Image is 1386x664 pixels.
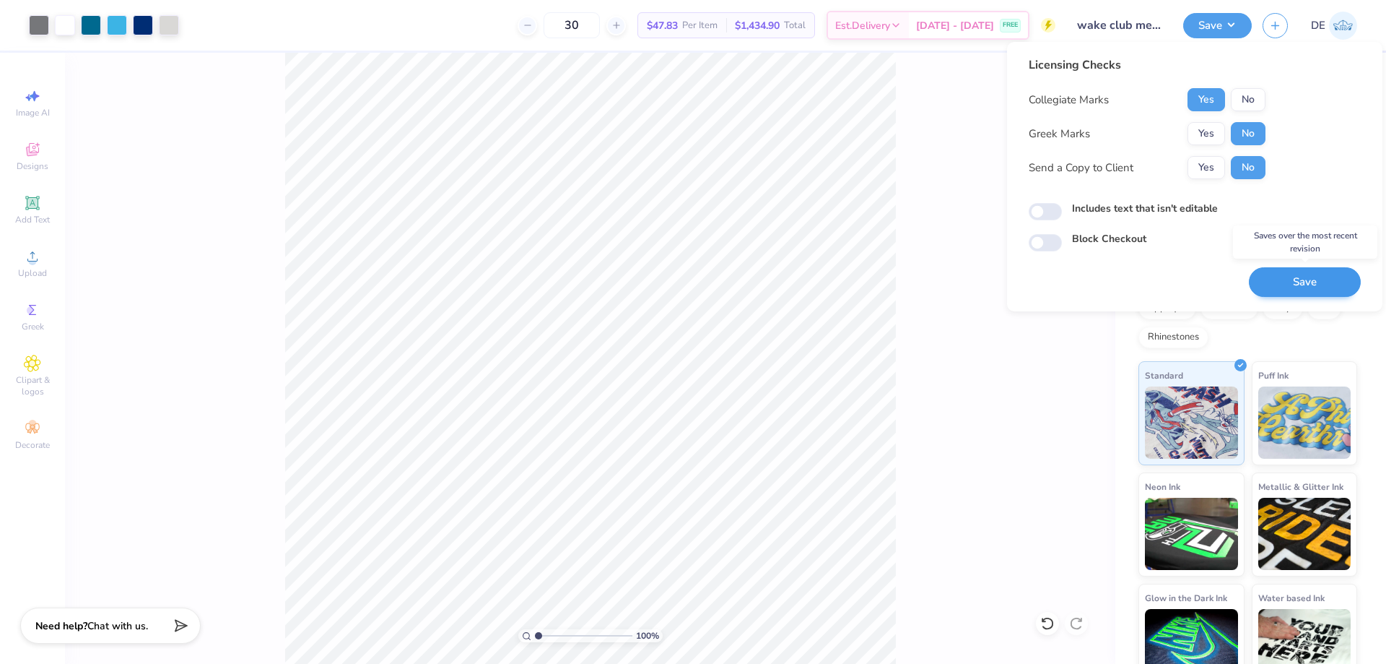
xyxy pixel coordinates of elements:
button: No [1231,122,1265,145]
img: Metallic & Glitter Ink [1258,498,1351,570]
button: Save [1249,267,1361,297]
input: – – [544,12,600,38]
span: Designs [17,160,48,172]
span: Est. Delivery [835,18,890,33]
strong: Need help? [35,619,87,633]
button: Yes [1187,122,1225,145]
label: Block Checkout [1072,231,1146,246]
span: FREE [1003,20,1018,30]
span: Glow in the Dark Ink [1145,590,1227,605]
span: Total [784,18,806,33]
input: Untitled Design [1066,11,1172,40]
label: Includes text that isn't editable [1072,201,1218,216]
span: Standard [1145,368,1183,383]
span: Metallic & Glitter Ink [1258,479,1343,494]
div: Send a Copy to Client [1029,160,1133,176]
span: $47.83 [647,18,678,33]
a: DE [1311,12,1357,40]
span: DE [1311,17,1325,34]
span: Water based Ink [1258,590,1325,605]
span: Decorate [15,439,50,451]
span: Puff Ink [1258,368,1289,383]
div: Saves over the most recent revision [1233,225,1377,259]
img: Neon Ink [1145,498,1238,570]
span: Clipart & logos [7,374,58,397]
button: No [1231,88,1265,111]
div: Collegiate Marks [1029,92,1109,108]
div: Rhinestones [1138,327,1208,348]
button: Yes [1187,156,1225,179]
span: [DATE] - [DATE] [916,18,994,33]
span: $1,434.90 [735,18,780,33]
span: Greek [22,321,44,332]
span: Upload [18,267,47,279]
button: Yes [1187,88,1225,111]
div: Licensing Checks [1029,56,1265,74]
button: No [1231,156,1265,179]
img: Puff Ink [1258,387,1351,459]
span: 100 % [636,629,659,642]
span: Image AI [16,107,50,118]
img: Djian Evardoni [1329,12,1357,40]
span: Add Text [15,214,50,225]
span: Per Item [682,18,718,33]
button: Save [1183,13,1252,38]
span: Chat with us. [87,619,148,633]
span: Neon Ink [1145,479,1180,494]
div: Greek Marks [1029,126,1090,142]
img: Standard [1145,387,1238,459]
